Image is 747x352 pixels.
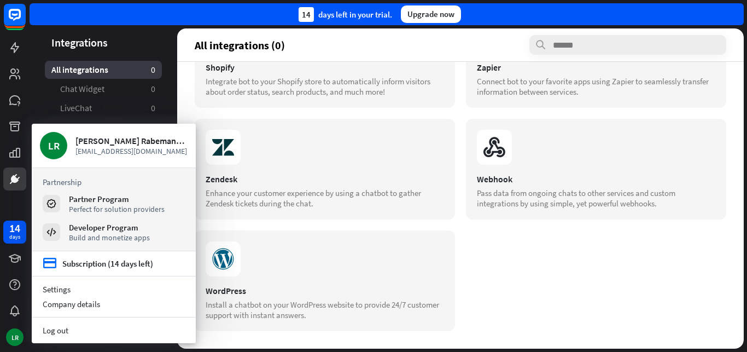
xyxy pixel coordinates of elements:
div: Subscription (14 days left) [62,258,153,269]
div: Install a chatbot on your WordPress website to provide 24/7 customer support with instant answers. [206,299,444,320]
div: Developer Program [69,222,150,233]
div: WordPress [206,285,444,296]
a: Partner Program Perfect for solution providers [43,194,185,213]
span: All integrations [51,64,108,76]
div: [PERSON_NAME] Rabemanotrona [75,135,188,146]
aside: 0 [151,102,155,114]
div: days left in your trial. [299,7,392,22]
a: LR [PERSON_NAME] Rabemanotrona [EMAIL_ADDRESS][DOMAIN_NAME] [40,132,188,159]
a: Messenger 0 [45,118,162,136]
div: Shopify [206,62,444,73]
a: credit_card Subscription (14 days left) [43,257,153,270]
div: Zendesk [206,174,444,184]
span: [EMAIL_ADDRESS][DOMAIN_NAME] [75,146,188,156]
a: Log out [32,323,196,338]
div: Upgrade now [401,5,461,23]
a: Settings [32,282,196,297]
i: credit_card [43,257,57,270]
span: Chat Widget [60,83,104,95]
a: Chat Widget 0 [45,80,162,98]
div: Integrate bot to your Shopify store to automatically inform visitors about order status, search p... [206,76,444,97]
section: All integrations (0) [195,35,726,55]
aside: 0 [151,122,155,133]
div: Perfect for solution providers [69,204,165,214]
a: Developer Program Build and monetize apps [43,222,185,242]
div: LR [6,328,24,346]
div: 14 [299,7,314,22]
div: Partner Program [69,194,165,204]
div: Connect bot to your favorite apps using Zapier to seamlessly transfer information between services. [477,76,715,97]
div: Pass data from ongoing chats to other services and custom integrations by using simple, yet power... [477,188,715,209]
h3: Partnership [43,177,185,187]
div: days [9,233,20,241]
div: Enhance your customer experience by using a chatbot to gather Zendesk tickets during the chat. [206,188,444,209]
div: Zapier [477,62,715,73]
aside: 0 [151,83,155,95]
button: Open LiveChat chat widget [9,4,42,37]
span: Messenger [60,122,100,133]
a: LiveChat 0 [45,99,162,117]
div: 14 [9,223,20,233]
div: Build and monetize apps [69,233,150,243]
div: LR [40,132,67,159]
header: Integrations [30,35,177,50]
span: LiveChat [60,102,92,114]
div: Company details [32,297,196,311]
aside: 0 [151,64,155,76]
div: Webhook [477,174,715,184]
a: 14 days [3,221,26,244]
